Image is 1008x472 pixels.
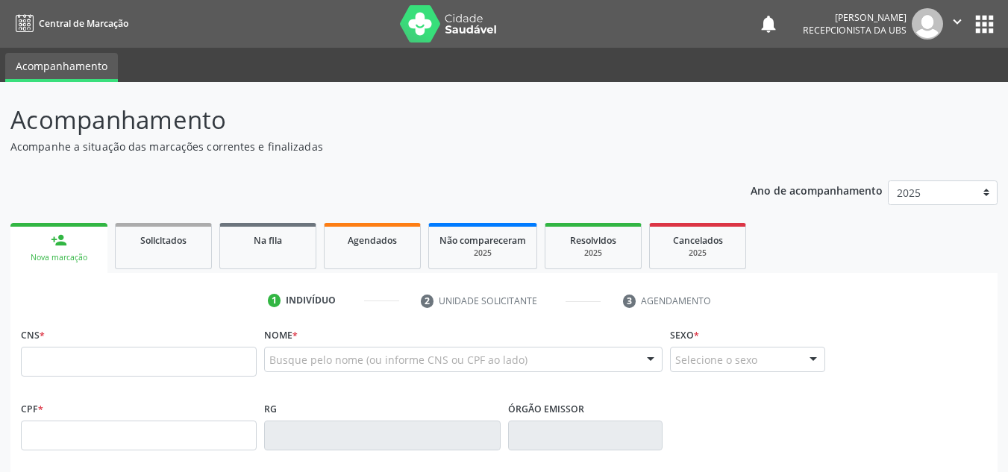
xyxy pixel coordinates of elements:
label: CNS [21,324,45,347]
span: Não compareceram [439,234,526,247]
span: Agendados [348,234,397,247]
span: Resolvidos [570,234,616,247]
label: Nome [264,324,298,347]
button: apps [971,11,998,37]
p: Ano de acompanhamento [751,180,883,199]
div: Indivíduo [286,294,336,307]
span: Na fila [254,234,282,247]
label: Sexo [670,324,699,347]
a: Acompanhamento [5,53,118,82]
span: Central de Marcação [39,17,128,30]
div: 2025 [660,248,735,259]
span: Solicitados [140,234,187,247]
button:  [943,8,971,40]
div: 2025 [556,248,630,259]
span: Recepcionista da UBS [803,24,907,37]
label: Órgão emissor [508,397,584,421]
div: 2025 [439,248,526,259]
span: Cancelados [673,234,723,247]
label: CPF [21,397,43,421]
button: notifications [758,13,779,34]
p: Acompanhamento [10,101,701,139]
div: person_add [51,232,67,248]
i:  [949,13,965,30]
span: Busque pelo nome (ou informe CNS ou CPF ao lado) [269,352,528,368]
div: Nova marcação [21,252,97,263]
p: Acompanhe a situação das marcações correntes e finalizadas [10,139,701,154]
div: [PERSON_NAME] [803,11,907,24]
div: 1 [268,294,281,307]
span: Selecione o sexo [675,352,757,368]
a: Central de Marcação [10,11,128,36]
label: RG [264,397,277,421]
img: img [912,8,943,40]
